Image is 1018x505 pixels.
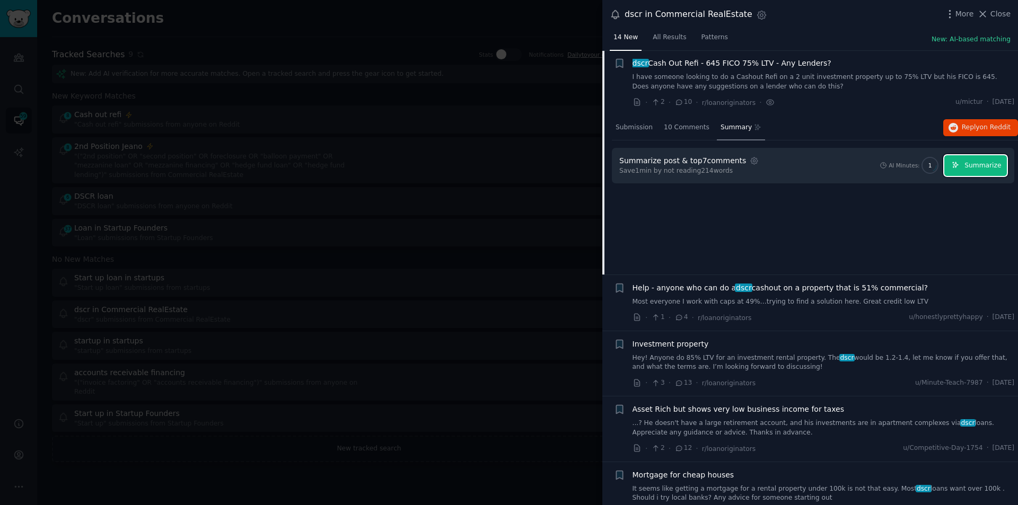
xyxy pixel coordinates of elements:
[702,379,756,387] span: r/loanoriginators
[943,119,1018,136] button: Replyon Reddit
[653,33,686,42] span: All Results
[692,312,694,323] span: ·
[993,444,1014,453] span: [DATE]
[839,354,855,361] span: dscr
[613,33,638,42] span: 14 New
[702,99,756,107] span: r/loanoriginators
[909,313,982,322] span: u/honestlyprettyhappy
[633,339,709,350] a: Investment property
[633,297,1015,307] a: Most everyone I work with caps at 49%…trying to find a solution here. Great credit low LTV
[987,378,989,388] span: ·
[625,8,752,21] div: dscr in Commercial RealEstate
[633,353,1015,372] a: Hey! Anyone do 85% LTV for an investment rental property. Thedscrwould be 1.2-1.4, let me know if...
[702,445,756,453] span: r/loanoriginators
[696,97,698,108] span: ·
[721,123,752,132] span: Summary
[993,313,1014,322] span: [DATE]
[633,419,1015,437] a: ...? He doesn't have a large retirement account, and his investments are in apartment complexes v...
[962,123,1011,132] span: Reply
[649,29,690,51] a: All Results
[696,443,698,454] span: ·
[669,312,671,323] span: ·
[664,123,709,132] span: 10 Comments
[903,444,982,453] span: u/Competitive-Day-1754
[977,8,1011,20] button: Close
[960,419,976,427] span: dscr
[669,443,671,454] span: ·
[955,98,983,107] span: u/mictur
[889,162,920,169] div: AI Minutes:
[633,404,844,415] a: Asset Rich but shows very low business income for taxes
[928,162,932,169] span: 1
[619,166,761,176] span: Save 1 min by not reading 214 words
[633,484,1015,503] a: It seems like getting a mortgage for a rental property under 100k is not that easy. Mostdscrloans...
[633,73,1015,91] a: I have someone looking to do a Cashout Refi on a 2 unit investment property up to 75% LTV but his...
[701,33,728,42] span: Patterns
[735,283,752,292] span: dscr
[633,282,928,294] a: Help - anyone who can do adscrcashout on a property that is 51% commercial?
[645,97,647,108] span: ·
[955,8,974,20] span: More
[759,97,761,108] span: ·
[633,58,831,69] span: Cash Out Refi - 645 FICO 75% LTV - Any Lenders?
[932,35,1011,45] button: New: AI-based matching
[651,378,664,388] span: 3
[987,444,989,453] span: ·
[696,377,698,388] span: ·
[916,485,931,492] span: dscr
[619,155,746,166] div: Summarize post & top 7 comments
[645,377,647,388] span: ·
[651,98,664,107] span: 2
[698,29,732,51] a: Patterns
[633,58,831,69] a: dscrCash Out Refi - 645 FICO 75% LTV - Any Lenders?
[980,123,1011,131] span: on Reddit
[669,377,671,388] span: ·
[674,313,688,322] span: 4
[944,155,1007,176] button: Summarize
[674,378,692,388] span: 13
[698,314,751,322] span: r/loanoriginators
[915,378,983,388] span: u/Minute-Teach-7987
[651,444,664,453] span: 2
[616,123,653,132] span: Submission
[993,378,1014,388] span: [DATE]
[633,469,734,481] a: Mortgage for cheap houses
[987,313,989,322] span: ·
[651,313,664,322] span: 1
[990,8,1011,20] span: Close
[674,444,692,453] span: 12
[964,161,1001,171] span: Summarize
[631,59,649,67] span: dscr
[674,98,692,107] span: 10
[633,282,928,294] span: Help - anyone who can do a cashout on a property that is 51% commercial?
[987,98,989,107] span: ·
[645,443,647,454] span: ·
[669,97,671,108] span: ·
[944,8,974,20] button: More
[645,312,647,323] span: ·
[610,29,642,51] a: 14 New
[993,98,1014,107] span: [DATE]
